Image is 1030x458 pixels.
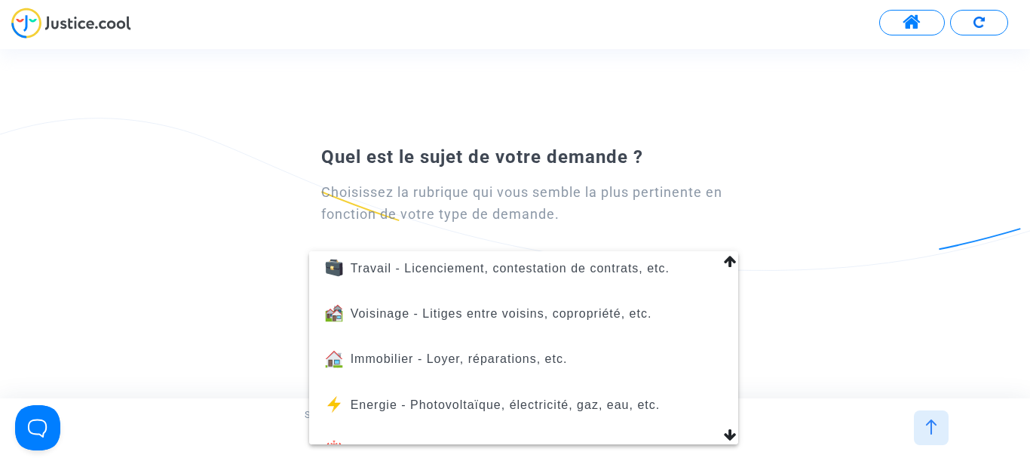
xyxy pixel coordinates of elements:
[351,262,670,275] span: Travail - Licenciement, contestation de contrats, etc.
[325,304,343,322] img: voisinage.svg
[351,307,652,320] span: Voisinage - Litiges entre voisins, copropriété, etc.
[325,259,343,277] img: travail.svg
[325,350,343,368] img: immobilier.svg
[15,405,60,450] iframe: Help Scout Beacon - Open
[351,352,568,365] span: Immobilier - Loyer, réparations, etc.
[325,395,343,413] img: energie.svg
[351,398,661,411] span: Energie - Photovoltaïque, électricité, gaz, eau, etc.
